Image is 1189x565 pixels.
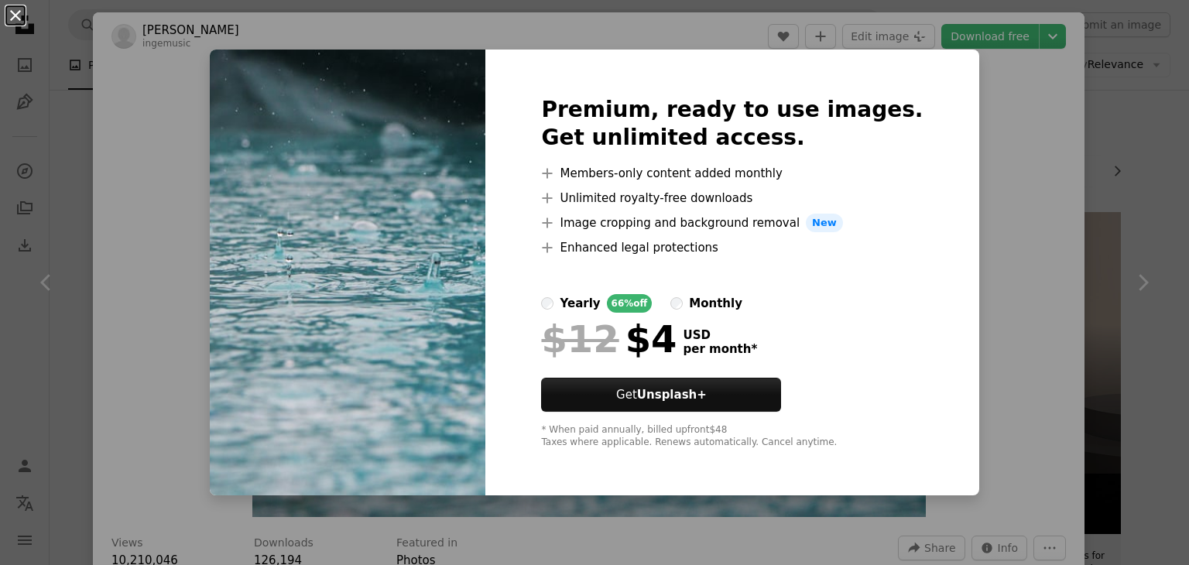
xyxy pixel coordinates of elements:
input: yearly66%off [541,297,553,310]
button: GetUnsplash+ [541,378,781,412]
div: * When paid annually, billed upfront $48 Taxes where applicable. Renews automatically. Cancel any... [541,424,923,449]
strong: Unsplash+ [637,388,707,402]
li: Image cropping and background removal [541,214,923,232]
div: 66% off [607,294,653,313]
span: $12 [541,319,618,359]
li: Unlimited royalty-free downloads [541,189,923,207]
span: USD [683,328,757,342]
span: New [806,214,843,232]
h2: Premium, ready to use images. Get unlimited access. [541,96,923,152]
div: $4 [541,319,677,359]
li: Members-only content added monthly [541,164,923,183]
li: Enhanced legal protections [541,238,923,257]
div: yearly [560,294,600,313]
img: photo-1438449805896-28a666819a20 [210,50,485,495]
div: monthly [689,294,742,313]
input: monthly [670,297,683,310]
span: per month * [683,342,757,356]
